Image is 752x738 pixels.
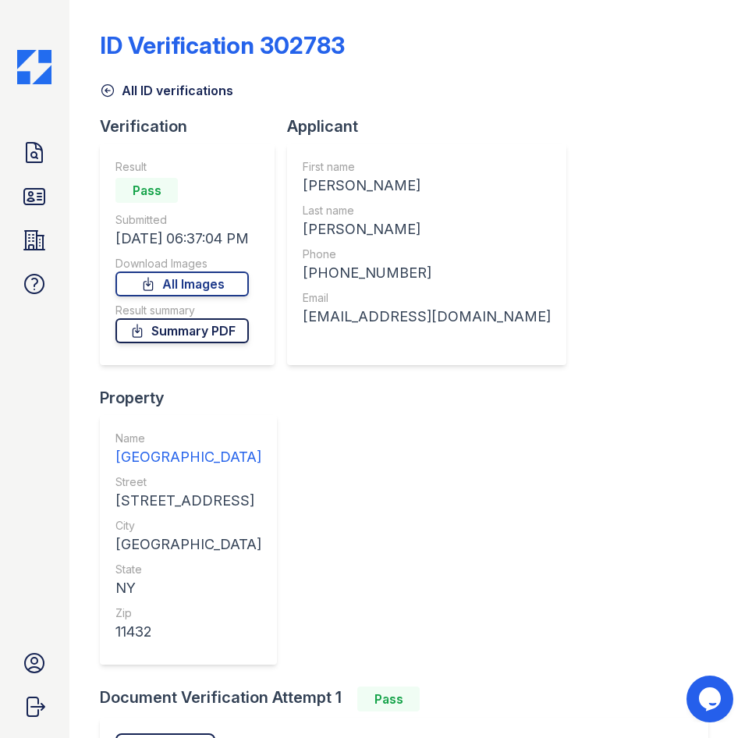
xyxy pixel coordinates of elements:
div: Name [115,431,261,446]
div: First name [303,159,551,175]
div: ID Verification 302783 [100,31,345,59]
div: 11432 [115,621,261,643]
div: Property [100,387,289,409]
a: Name [GEOGRAPHIC_DATA] [115,431,261,468]
div: [STREET_ADDRESS] [115,490,261,512]
div: Street [115,474,261,490]
iframe: chat widget [686,676,736,722]
div: [PERSON_NAME] [303,175,551,197]
div: State [115,562,261,577]
div: Email [303,290,551,306]
div: Download Images [115,256,249,271]
div: [PERSON_NAME] [303,218,551,240]
div: Pass [115,178,178,203]
a: All ID verifications [100,81,233,100]
a: All Images [115,271,249,296]
div: Submitted [115,212,249,228]
div: Zip [115,605,261,621]
img: CE_Icon_Blue-c292c112584629df590d857e76928e9f676e5b41ef8f769ba2f05ee15b207248.png [17,50,51,84]
div: [PHONE_NUMBER] [303,262,551,284]
a: Summary PDF [115,318,249,343]
div: Applicant [287,115,579,137]
div: [EMAIL_ADDRESS][DOMAIN_NAME] [303,306,551,328]
div: City [115,518,261,534]
div: Pass [357,687,420,711]
div: [GEOGRAPHIC_DATA] [115,534,261,555]
div: NY [115,577,261,599]
div: Phone [303,247,551,262]
div: Verification [100,115,287,137]
div: Last name [303,203,551,218]
div: [GEOGRAPHIC_DATA] [115,446,261,468]
div: [DATE] 06:37:04 PM [115,228,249,250]
div: Result [115,159,249,175]
div: Result summary [115,303,249,318]
div: Document Verification Attempt 1 [100,687,721,711]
